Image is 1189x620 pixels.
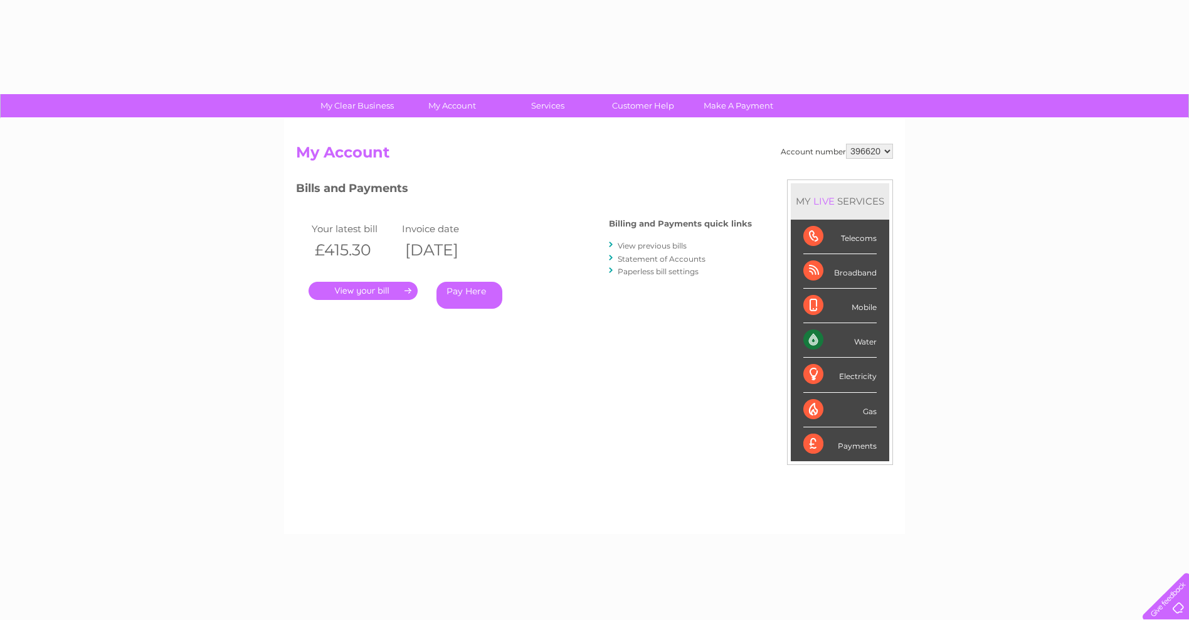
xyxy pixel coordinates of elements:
[803,323,877,358] div: Water
[609,219,752,228] h4: Billing and Payments quick links
[618,254,705,264] a: Statement of Accounts
[399,237,489,263] th: [DATE]
[591,94,695,117] a: Customer Help
[687,94,790,117] a: Make A Payment
[803,289,877,323] div: Mobile
[436,282,502,309] a: Pay Here
[618,267,699,276] a: Paperless bill settings
[305,94,409,117] a: My Clear Business
[401,94,504,117] a: My Account
[791,183,889,219] div: MY SERVICES
[803,358,877,392] div: Electricity
[309,237,399,263] th: £415.30
[309,220,399,237] td: Your latest bill
[803,220,877,254] div: Telecoms
[781,144,893,159] div: Account number
[811,195,837,207] div: LIVE
[803,254,877,289] div: Broadband
[803,427,877,461] div: Payments
[296,144,893,168] h2: My Account
[803,393,877,427] div: Gas
[618,241,687,250] a: View previous bills
[496,94,600,117] a: Services
[309,282,418,300] a: .
[399,220,489,237] td: Invoice date
[296,179,752,201] h3: Bills and Payments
